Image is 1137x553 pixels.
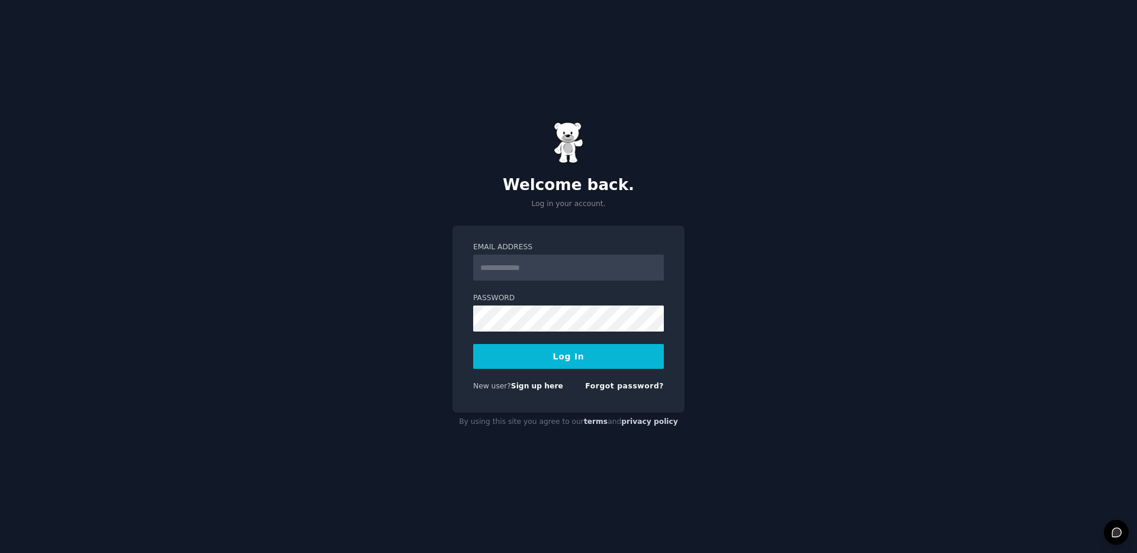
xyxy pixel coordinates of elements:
a: Sign up here [511,382,563,390]
label: Email Address [473,242,664,253]
label: Password [473,293,664,304]
img: Gummy Bear [554,122,583,163]
a: terms [584,417,608,426]
button: Log In [473,344,664,369]
a: Forgot password? [585,382,664,390]
div: By using this site you agree to our and [452,413,685,432]
a: privacy policy [621,417,678,426]
h2: Welcome back. [452,176,685,195]
span: New user? [473,382,511,390]
p: Log in your account. [452,199,685,210]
